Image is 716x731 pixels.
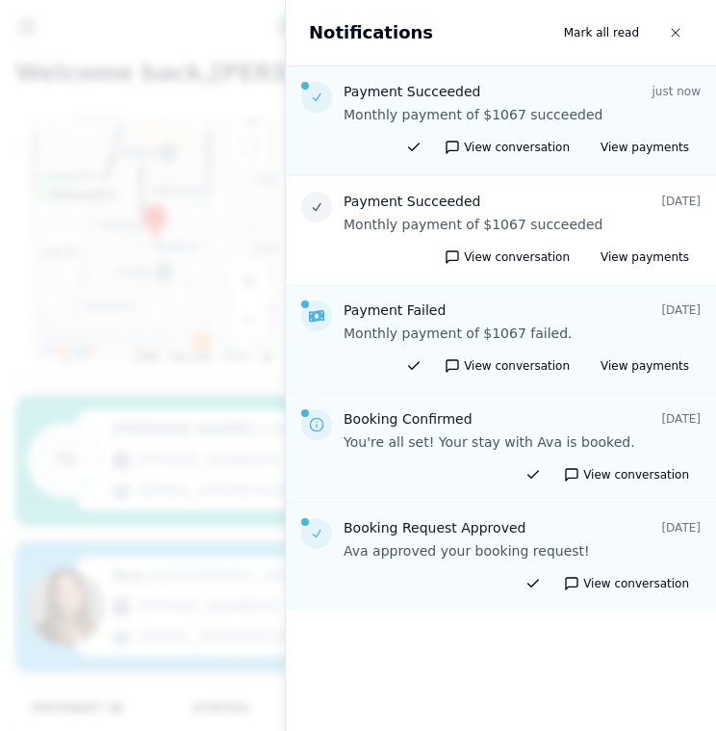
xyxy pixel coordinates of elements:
[344,541,701,561] p: Ava approved your booking request!
[552,15,651,50] button: Mark all read
[552,463,701,486] button: View conversation
[433,246,581,269] button: View conversation
[344,215,701,234] p: Monthly payment of $1067 succeeded
[661,194,701,209] p: [DATE]
[344,300,446,320] h4: Payment Failed
[589,136,701,159] a: View payments
[552,572,701,595] button: View conversation
[589,354,701,378] a: View payments
[661,302,701,318] p: [DATE]
[433,136,581,159] button: View conversation
[344,432,701,452] p: You're all set! Your stay with Ava is booked.
[344,192,481,211] h4: Payment Succeeded
[652,84,701,99] p: just now
[344,518,525,537] h4: Booking Request Approved
[589,246,701,269] a: View payments
[661,520,701,535] p: [DATE]
[309,19,433,46] h2: Notifications
[344,324,701,343] p: Monthly payment of $1067 failed.
[344,82,481,101] h4: Payment Succeeded
[344,105,701,124] p: Monthly payment of $1067 succeeded
[433,354,581,378] button: View conversation
[344,409,473,429] h4: Booking Confirmed
[661,411,701,427] p: [DATE]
